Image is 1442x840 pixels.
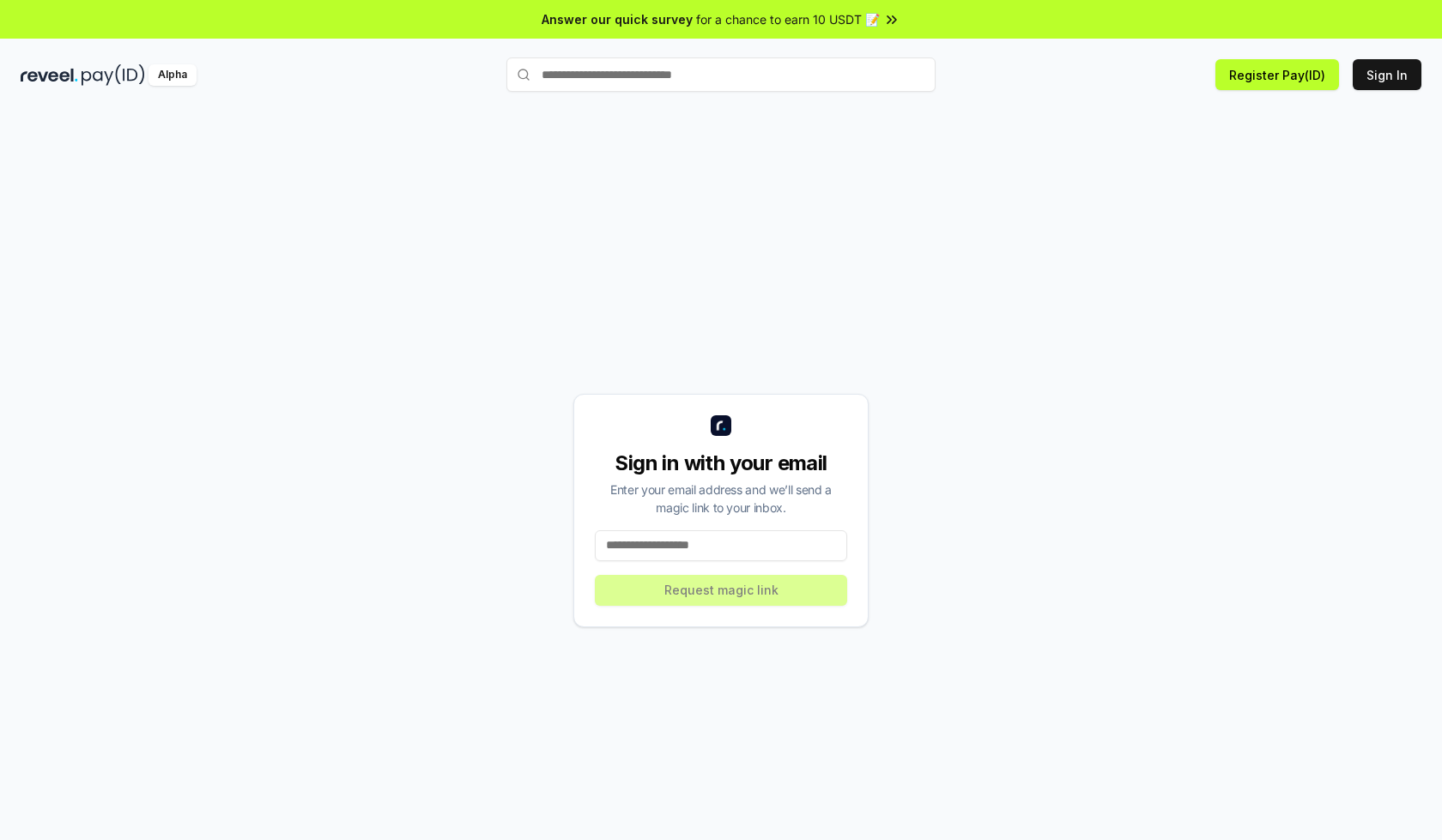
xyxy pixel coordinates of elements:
img: pay_id [82,64,145,86]
img: reveel_dark [21,64,78,86]
div: Enter your email address and we’ll send a magic link to your inbox. [595,480,847,517]
button: Sign In [1353,59,1421,90]
span: Answer our quick survey [542,10,693,28]
span: for a chance to earn 10 USDT 📝 [696,10,880,28]
button: Register Pay(ID) [1215,59,1339,90]
img: logo_small [711,415,731,436]
div: Alpha [148,64,197,86]
div: Sign in with your email [595,450,847,477]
